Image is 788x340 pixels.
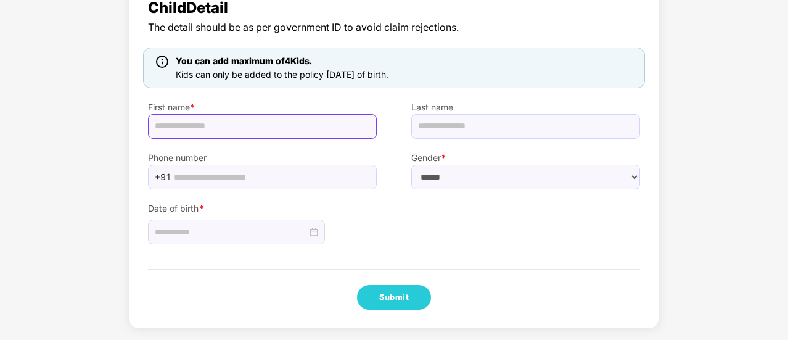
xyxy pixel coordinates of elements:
[148,20,640,35] span: The detail should be as per government ID to avoid claim rejections.
[176,56,312,66] span: You can add maximum of 4 Kids.
[148,101,377,114] label: First name
[411,101,640,114] label: Last name
[176,69,388,80] span: Kids can only be added to the policy [DATE] of birth.
[148,151,377,165] label: Phone number
[156,56,168,68] img: icon
[411,151,640,165] label: Gender
[148,202,377,215] label: Date of birth
[155,168,171,186] span: +91
[357,285,431,310] button: Submit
